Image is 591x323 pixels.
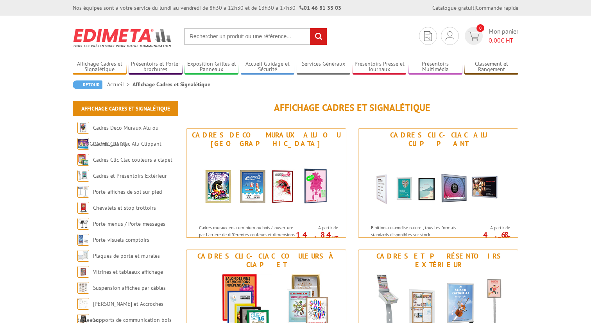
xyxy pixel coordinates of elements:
span: 0,00 [489,36,501,44]
a: Cadres et Présentoirs Extérieur [93,172,167,179]
img: Cimaises et Accroches tableaux [77,298,89,310]
span: 0 [476,24,484,32]
a: Plaques de porte et murales [93,252,160,259]
img: Cadres et Présentoirs Extérieur [77,170,89,182]
a: Porte-menus / Porte-messages [93,220,165,227]
p: 14.84 € [294,232,338,242]
a: Présentoirs Multimédia [408,61,462,73]
div: Cadres Clic-Clac Alu Clippant [360,131,516,148]
img: Porte-visuels comptoirs [77,234,89,246]
a: Porte-affiches de sol sur pied [93,188,162,195]
strong: 01 46 81 33 03 [299,4,341,11]
img: Suspension affiches par câbles [77,282,89,294]
a: Classement et Rangement [464,61,518,73]
p: Finition alu anodisé naturel, tous les formats standards disponibles sur stock. [371,224,468,237]
img: Cadres Clic-Clac Alu Clippant [366,150,510,220]
span: € HT [489,36,518,45]
img: devis rapide [424,31,432,41]
li: Affichage Cadres et Signalétique [133,80,210,88]
a: Suspension affiches par câbles [93,284,166,291]
h1: Affichage Cadres et Signalétique [186,103,518,113]
a: Accueil [107,81,133,88]
div: | [432,4,518,12]
a: Porte-visuels comptoirs [93,236,149,243]
a: Retour [73,80,102,89]
a: Exposition Grilles et Panneaux [184,61,238,73]
img: Porte-menus / Porte-messages [77,218,89,230]
a: Cadres Deco Muraux Alu ou [GEOGRAPHIC_DATA] [77,124,159,147]
input: Rechercher un produit ou une référence... [184,28,327,45]
div: Cadres Clic-Clac couleurs à clapet [188,252,344,269]
a: Cadres Clic-Clac Alu Clippant Cadres Clic-Clac Alu Clippant Finition alu anodisé naturel, tous le... [358,128,518,238]
img: Chevalets et stop trottoirs [77,202,89,214]
img: Edimeta [73,23,172,52]
a: Commande rapide [476,4,518,11]
div: Nos équipes sont à votre service du lundi au vendredi de 8h30 à 12h30 et de 13h30 à 17h30 [73,4,341,12]
span: Mon panier [489,27,518,45]
span: A partir de [298,225,338,231]
img: Plaques de porte et murales [77,250,89,262]
a: Affichage Cadres et Signalétique [73,61,127,73]
img: Cadres Deco Muraux Alu ou Bois [194,150,338,220]
img: Cadres Deco Muraux Alu ou Bois [77,122,89,134]
img: Cadres Clic-Clac couleurs à clapet [77,154,89,166]
img: Porte-affiches de sol sur pied [77,186,89,198]
img: devis rapide [468,32,480,41]
a: Cadres Clic-Clac couleurs à clapet [93,156,172,163]
sup: HT [332,235,338,241]
a: Cadres Deco Muraux Alu ou [GEOGRAPHIC_DATA] Cadres Deco Muraux Alu ou Bois Cadres muraux en alumi... [186,128,346,238]
a: Vitrines et tableaux affichage [93,268,163,275]
a: Catalogue gratuit [432,4,475,11]
a: Services Généraux [297,61,351,73]
a: Cadres Clic-Clac Alu Clippant [93,140,161,147]
img: Vitrines et tableaux affichage [77,266,89,278]
a: devis rapide 0 Mon panier 0,00€ HT [463,27,518,45]
p: 4.68 € [466,232,510,242]
span: A partir de [470,225,510,231]
div: Cadres Deco Muraux Alu ou [GEOGRAPHIC_DATA] [188,131,344,148]
p: Cadres muraux en aluminium ou bois à ouverture par l'arrière de différentes couleurs et dimension... [199,224,296,251]
input: rechercher [310,28,327,45]
a: Accueil Guidage et Sécurité [241,61,295,73]
a: Affichage Cadres et Signalétique [81,105,170,112]
a: Présentoirs Presse et Journaux [353,61,407,73]
div: Cadres et Présentoirs Extérieur [360,252,516,269]
sup: HT [504,235,510,241]
a: Présentoirs et Porte-brochures [129,61,183,73]
img: devis rapide [446,31,454,41]
a: Chevalets et stop trottoirs [93,204,156,211]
